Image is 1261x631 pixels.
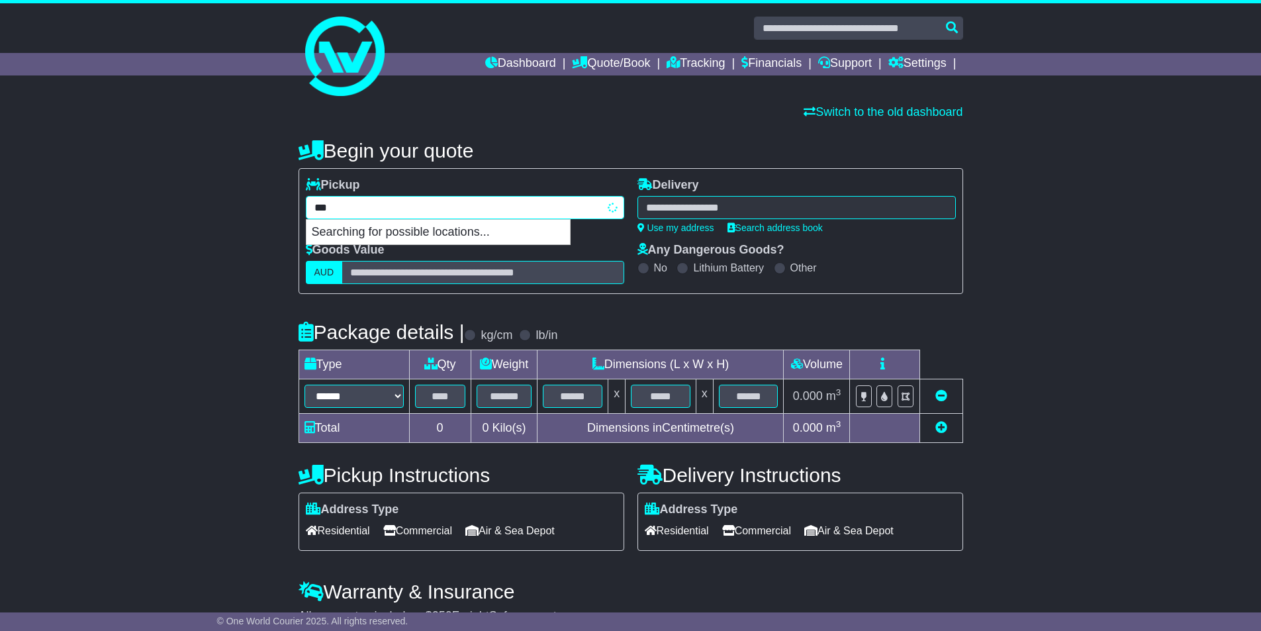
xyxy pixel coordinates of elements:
div: All our quotes include a $ FreightSafe warranty. [299,609,963,624]
span: m [826,421,841,434]
a: Search address book [727,222,823,233]
a: Dashboard [485,53,556,75]
span: 0.000 [793,421,823,434]
h4: Pickup Instructions [299,464,624,486]
label: Address Type [306,503,399,517]
td: Weight [471,350,537,379]
span: Air & Sea Depot [465,520,555,541]
label: Address Type [645,503,738,517]
a: Remove this item [935,389,947,403]
span: Commercial [722,520,791,541]
td: x [696,379,713,414]
label: Any Dangerous Goods? [637,243,784,258]
a: Switch to the old dashboard [804,105,962,119]
h4: Package details | [299,321,465,343]
a: Use my address [637,222,714,233]
sup: 3 [836,419,841,429]
span: 0 [482,421,489,434]
td: Kilo(s) [471,414,537,443]
td: Dimensions in Centimetre(s) [537,414,784,443]
label: kg/cm [481,328,512,343]
span: Commercial [383,520,452,541]
label: No [654,262,667,274]
span: m [826,389,841,403]
label: AUD [306,261,343,284]
span: Residential [306,520,370,541]
a: Financials [741,53,802,75]
span: 0.000 [793,389,823,403]
td: Dimensions (L x W x H) [537,350,784,379]
td: 0 [409,414,471,443]
span: 250 [432,609,452,622]
h4: Begin your quote [299,140,963,162]
span: Air & Sea Depot [804,520,894,541]
label: Goods Value [306,243,385,258]
label: Delivery [637,178,699,193]
td: Total [299,414,409,443]
span: Residential [645,520,709,541]
label: lb/in [536,328,557,343]
label: Lithium Battery [693,262,764,274]
label: Pickup [306,178,360,193]
h4: Delivery Instructions [637,464,963,486]
td: Volume [784,350,850,379]
p: Searching for possible locations... [306,220,570,245]
td: Qty [409,350,471,379]
a: Add new item [935,421,947,434]
a: Settings [888,53,947,75]
label: Other [790,262,817,274]
a: Support [818,53,872,75]
a: Tracking [667,53,725,75]
td: x [608,379,626,414]
span: © One World Courier 2025. All rights reserved. [217,616,408,626]
td: Type [299,350,409,379]
a: Quote/Book [572,53,650,75]
sup: 3 [836,387,841,397]
h4: Warranty & Insurance [299,581,963,603]
typeahead: Please provide city [306,196,624,219]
